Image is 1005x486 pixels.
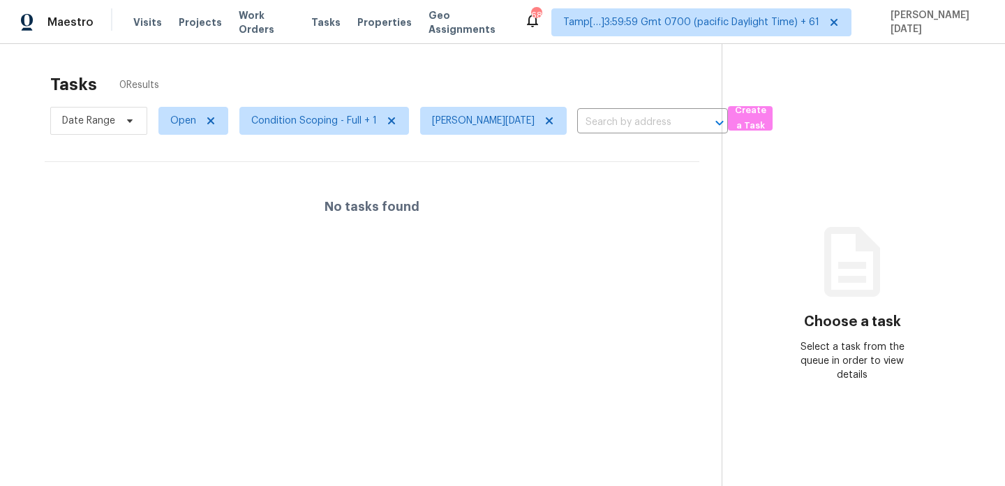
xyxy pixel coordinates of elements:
[239,8,295,36] span: Work Orders
[179,15,222,29] span: Projects
[429,8,508,36] span: Geo Assignments
[563,15,819,29] span: Tamp[…]3:59:59 Gmt 0700 (pacific Daylight Time) + 61
[133,15,162,29] span: Visits
[62,114,115,128] span: Date Range
[735,103,766,135] span: Create a Task
[804,315,901,329] h3: Choose a task
[531,8,541,22] div: 683
[357,15,412,29] span: Properties
[710,113,729,133] button: Open
[170,114,196,128] span: Open
[251,114,377,128] span: Condition Scoping - Full + 1
[119,78,159,92] span: 0 Results
[885,8,984,36] span: [PERSON_NAME][DATE]
[50,78,97,91] h2: Tasks
[728,106,773,131] button: Create a Task
[432,114,535,128] span: [PERSON_NAME][DATE]
[577,112,689,133] input: Search by address
[47,15,94,29] span: Maestro
[787,340,918,382] div: Select a task from the queue in order to view details
[311,17,341,27] span: Tasks
[325,200,419,214] h4: No tasks found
